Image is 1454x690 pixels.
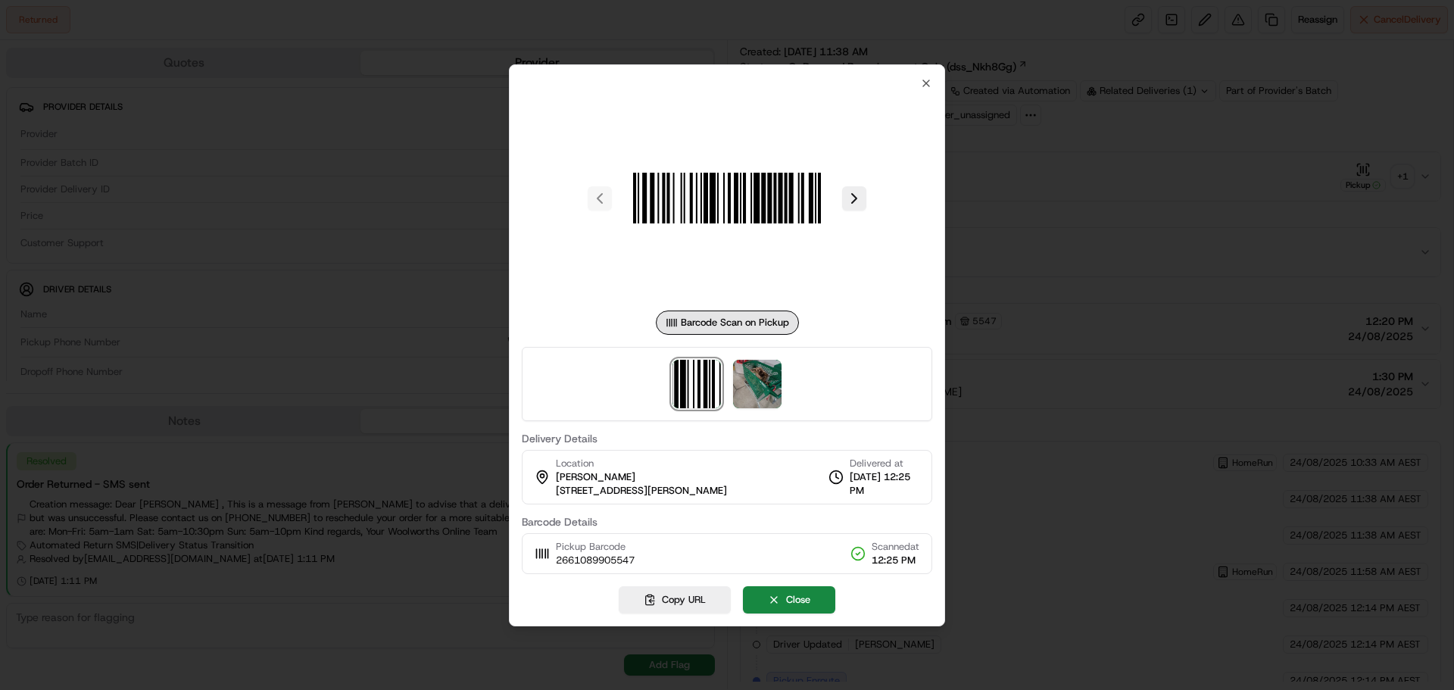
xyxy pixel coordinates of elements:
[618,89,836,308] img: barcode_scan_on_pickup image
[556,457,594,470] span: Location
[619,586,731,614] button: Copy URL
[672,360,721,408] img: barcode_scan_on_pickup image
[556,470,635,484] span: [PERSON_NAME]
[872,540,919,554] span: Scanned at
[522,433,932,444] label: Delivery Details
[556,484,727,498] span: [STREET_ADDRESS][PERSON_NAME]
[556,540,635,554] span: Pickup Barcode
[522,517,932,527] label: Barcode Details
[850,457,919,470] span: Delivered at
[743,586,835,614] button: Close
[850,470,919,498] span: [DATE] 12:25 PM
[556,554,635,567] span: 2661089905547
[733,360,782,408] img: photo_proof_of_delivery image
[872,554,919,567] span: 12:25 PM
[656,311,799,335] div: Barcode Scan on Pickup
